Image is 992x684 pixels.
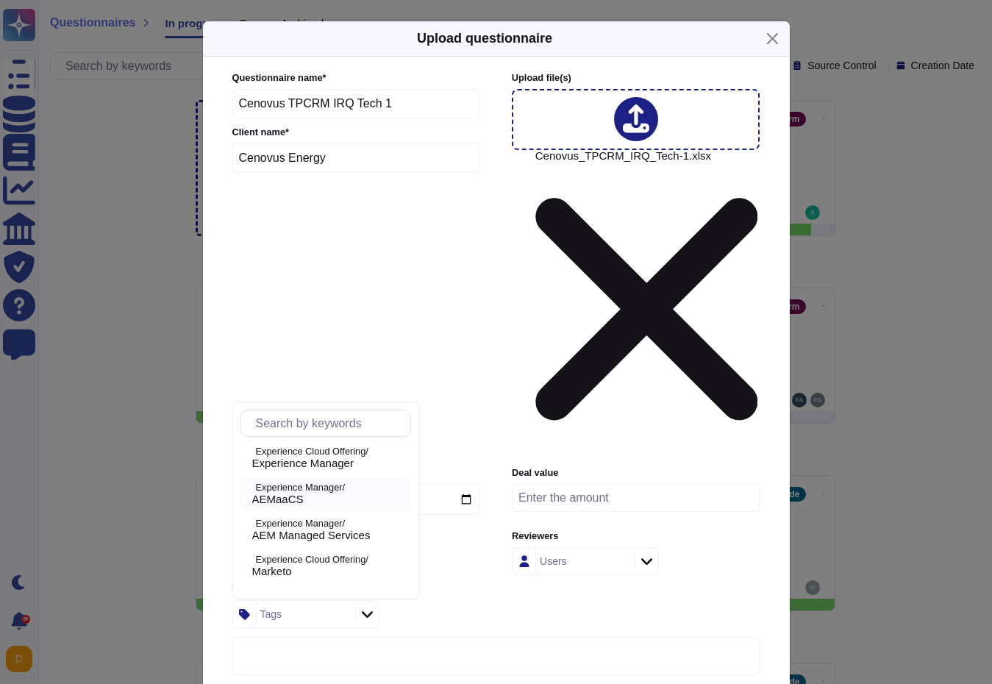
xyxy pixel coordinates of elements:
[240,442,411,475] div: Experience Manager
[232,128,481,138] label: Client name
[240,522,246,539] div: AEM Managed Services
[240,586,411,619] div: Engage
[252,565,292,578] span: Marketo
[252,493,304,506] span: AEMaaCS
[240,550,411,583] div: Marketo
[252,493,405,506] div: AEMaaCS
[240,450,246,467] div: Experience Manager
[240,486,246,503] div: AEMaaCS
[232,143,481,173] input: Enter company name of the client
[252,457,354,470] span: Experience Manager
[232,74,481,83] label: Questionnaire name
[240,514,411,547] div: AEM Managed Services
[256,447,405,457] p: Experience Cloud Offering/
[232,89,481,118] input: Enter questionnaire name
[512,484,760,512] input: Enter the amount
[256,483,405,493] p: Experience Manager/
[256,519,405,529] p: Experience Manager/
[260,609,282,619] div: Tags
[512,532,760,541] label: Reviewers
[240,558,246,575] div: Marketo
[761,27,784,50] button: Close
[249,410,410,436] input: Search by keywords
[540,556,567,566] div: Users
[252,529,405,542] div: AEM Managed Services
[240,478,411,511] div: AEMaaCS
[512,72,571,83] span: Upload file (s)
[252,565,405,578] div: Marketo
[256,555,405,565] p: Experience Cloud Offering/
[252,457,405,470] div: Experience Manager
[512,469,760,478] label: Deal value
[252,529,371,542] span: AEM Managed Services
[417,29,552,49] h5: Upload questionnaire
[535,150,758,457] span: Cenovus_TPCRM_IRQ_Tech-1.xlsx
